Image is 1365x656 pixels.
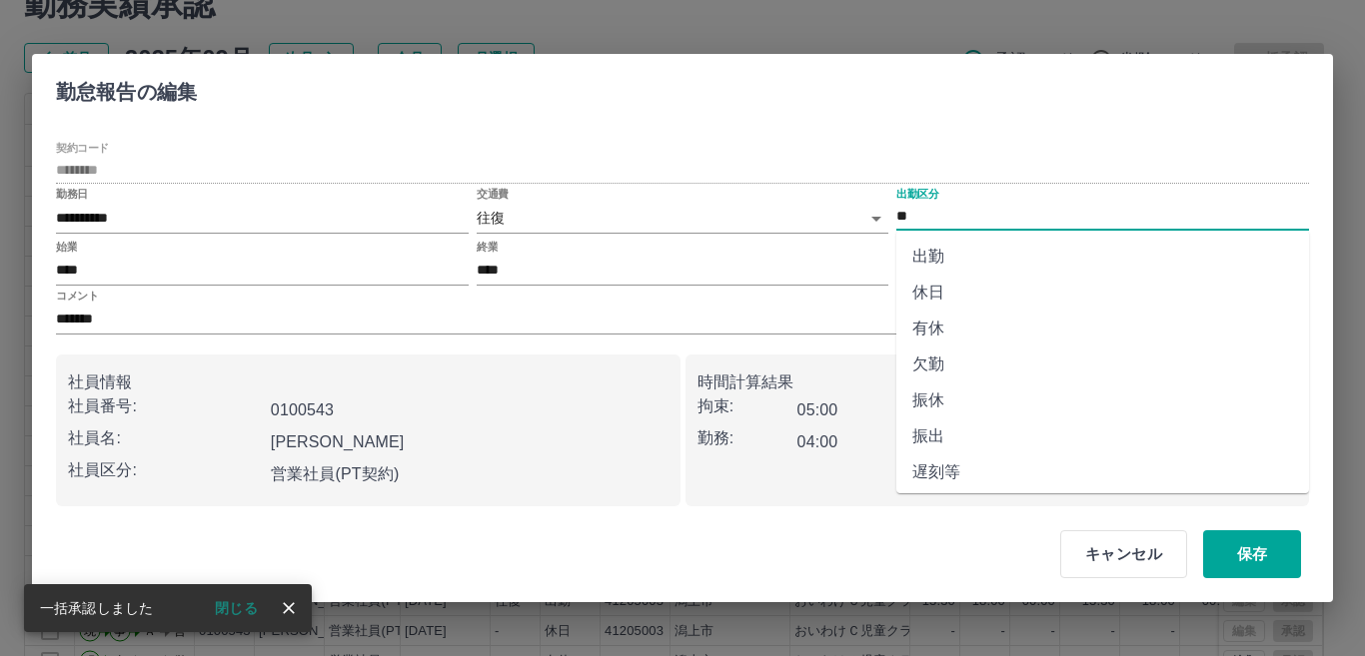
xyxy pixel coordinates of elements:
button: 保存 [1203,530,1301,578]
p: 社員区分: [68,458,263,482]
li: 振出 [896,418,1309,454]
p: 勤務: [697,426,797,450]
li: 欠勤 [896,346,1309,382]
button: 閉じる [199,593,274,623]
b: 0100543 [271,401,334,418]
label: 交通費 [477,187,509,202]
label: 勤務日 [56,187,88,202]
p: 時間計算結果 [697,370,1298,394]
div: 往復 [477,204,889,233]
div: 一括承認しました [40,590,153,626]
li: 遅刻等 [896,454,1309,490]
button: キャンセル [1060,530,1187,578]
p: 社員名: [68,426,263,450]
label: コメント [56,288,98,303]
button: close [274,593,304,623]
li: 休日 [896,275,1309,311]
label: 出勤区分 [896,187,938,202]
label: 終業 [477,239,498,254]
li: 有休 [896,311,1309,346]
b: 営業社員(PT契約) [271,465,400,482]
b: 05:00 [797,401,838,418]
label: 始業 [56,239,77,254]
b: 04:00 [797,433,838,450]
p: 社員情報 [68,370,669,394]
li: 休業 [896,490,1309,526]
li: 出勤 [896,239,1309,275]
p: 拘束: [697,394,797,418]
h2: 勤怠報告の編集 [32,54,221,122]
li: 振休 [896,382,1309,418]
b: [PERSON_NAME] [271,433,405,450]
label: 契約コード [56,141,109,156]
p: 社員番号: [68,394,263,418]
